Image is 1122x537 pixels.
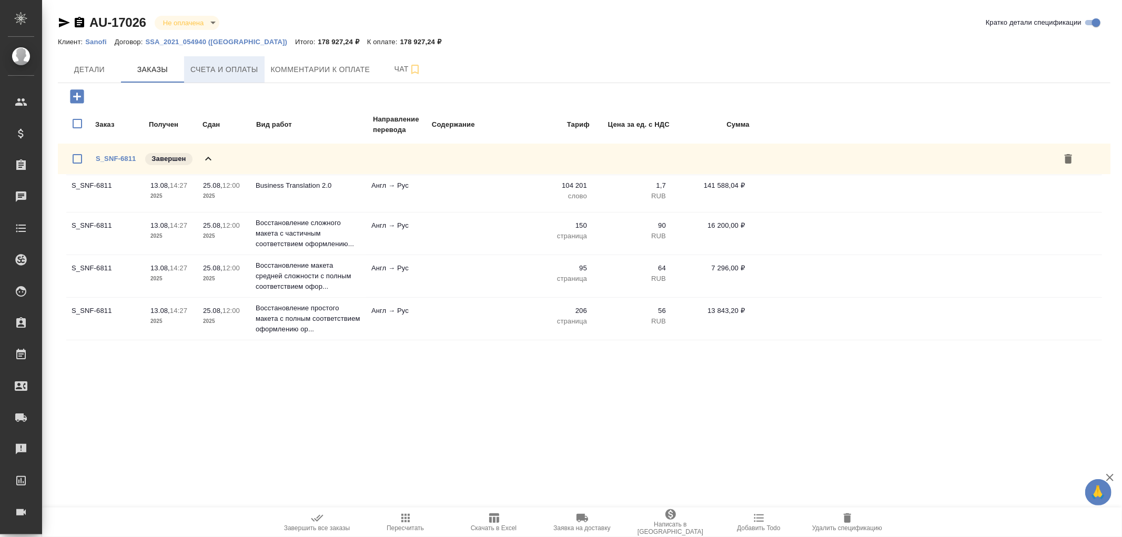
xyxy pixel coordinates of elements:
button: Добавить заказ [63,86,92,107]
p: 16 200,00 ₽ [676,220,745,231]
p: 141 588,04 ₽ [676,180,745,191]
td: Тариф [517,114,590,136]
p: RUB [598,273,666,284]
p: 95 [519,263,587,273]
td: Вид работ [256,114,371,136]
p: страница [519,231,587,241]
p: SSA_2021_054940 ([GEOGRAPHIC_DATA]) [146,38,296,46]
p: 104 201 [519,180,587,191]
td: Направление перевода [372,114,430,136]
p: Восстановление сложного макета с частичным соответствием оформлению... [256,218,361,249]
a: S_SNF-6811 [96,155,136,163]
td: Сдан [202,114,255,136]
p: 13.08, [150,264,170,272]
p: 25.08, [203,307,223,315]
span: 🙏 [1089,481,1107,503]
td: Заказ [95,114,147,136]
td: Сумма [671,114,750,136]
button: Скопировать ссылку [73,16,86,29]
p: К оплате: [367,38,400,46]
p: RUB [598,316,666,327]
span: Заказы [127,63,178,76]
p: страница [519,316,587,327]
span: Комментарии к оплате [271,63,370,76]
p: Договор: [115,38,146,46]
td: Англ → Рус [366,300,424,337]
p: 13 843,20 ₽ [676,306,745,316]
p: 14:27 [170,181,187,189]
span: Кратко детали спецификации [986,17,1081,28]
p: Восстановление макета средней сложности с полным соответствием офор... [256,260,361,292]
p: 2025 [150,273,193,284]
p: 14:27 [170,221,187,229]
td: Англ → Рус [366,175,424,212]
p: 90 [598,220,666,231]
p: 13.08, [150,181,170,189]
svg: Подписаться [409,63,421,76]
span: Счета и оплаты [190,63,258,76]
p: 150 [519,220,587,231]
p: 2025 [203,191,245,201]
p: Итого: [295,38,318,46]
p: 7 296,00 ₽ [676,263,745,273]
a: SSA_2021_054940 ([GEOGRAPHIC_DATA]) [146,37,296,46]
span: Детали [64,63,115,76]
div: S_SNF-6811Завершен [58,144,1110,174]
p: 206 [519,306,587,316]
td: S_SNF-6811 [66,175,145,212]
p: Завершен [151,154,186,164]
td: Получен [148,114,201,136]
button: 🙏 [1085,479,1111,505]
p: 12:00 [223,264,240,272]
p: Sanofi [85,38,115,46]
p: 2025 [150,231,193,241]
button: Не оплачена [160,18,207,27]
p: 1,7 [598,180,666,191]
a: AU-17026 [89,15,146,29]
p: RUB [598,191,666,201]
td: Цена за ед. с НДС [591,114,670,136]
p: 12:00 [223,221,240,229]
p: 178 927,24 ₽ [400,38,449,46]
div: Не оплачена [155,16,219,30]
p: 12:00 [223,307,240,315]
p: 12:00 [223,181,240,189]
p: слово [519,191,587,201]
p: Business Translation 2.0 [256,180,361,191]
a: Sanofi [85,37,115,46]
p: 64 [598,263,666,273]
p: Клиент: [58,38,85,46]
p: 2025 [203,231,245,241]
td: S_SNF-6811 [66,258,145,295]
p: 25.08, [203,181,223,189]
p: 2025 [203,273,245,284]
span: Чат [382,63,433,76]
td: Англ → Рус [366,215,424,252]
td: S_SNF-6811 [66,300,145,337]
p: страница [519,273,587,284]
p: 2025 [203,316,245,327]
p: RUB [598,231,666,241]
p: 178 927,24 ₽ [318,38,367,46]
p: 14:27 [170,307,187,315]
p: 2025 [150,191,193,201]
p: 56 [598,306,666,316]
button: Скопировать ссылку для ЯМессенджера [58,16,70,29]
td: Содержание [431,114,515,136]
p: 25.08, [203,264,223,272]
p: 13.08, [150,307,170,315]
p: 25.08, [203,221,223,229]
p: 2025 [150,316,193,327]
p: 14:27 [170,264,187,272]
td: Англ → Рус [366,258,424,295]
p: Восстановление простого макета с полным соответствием оформлению ор... [256,303,361,335]
p: 13.08, [150,221,170,229]
td: S_SNF-6811 [66,215,145,252]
